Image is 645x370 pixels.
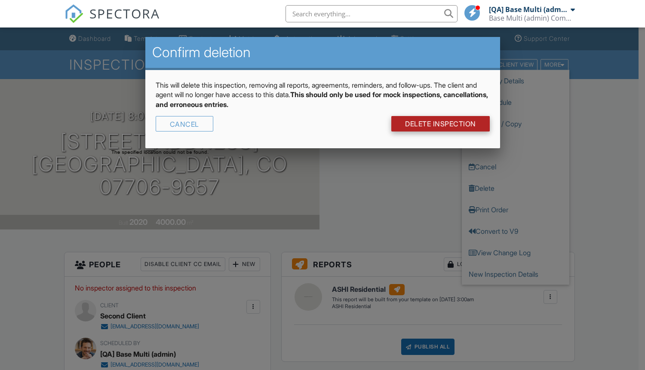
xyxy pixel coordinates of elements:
div: Base Multi (admin) Company [489,14,575,22]
strong: This should only be used for mock inspections, cancellations, and erroneous entries. [156,90,488,108]
img: The Best Home Inspection Software - Spectora [64,4,83,23]
a: DELETE Inspection [391,116,490,131]
p: This will delete this inspection, removing all reports, agreements, reminders, and follow-ups. Th... [156,80,490,109]
h2: Confirm deletion [152,44,493,61]
div: Cancel [156,116,213,131]
a: SPECTORA [64,12,160,30]
span: SPECTORA [89,4,160,22]
div: [QA] Base Multi (admin) [489,5,568,14]
input: Search everything... [286,5,458,22]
